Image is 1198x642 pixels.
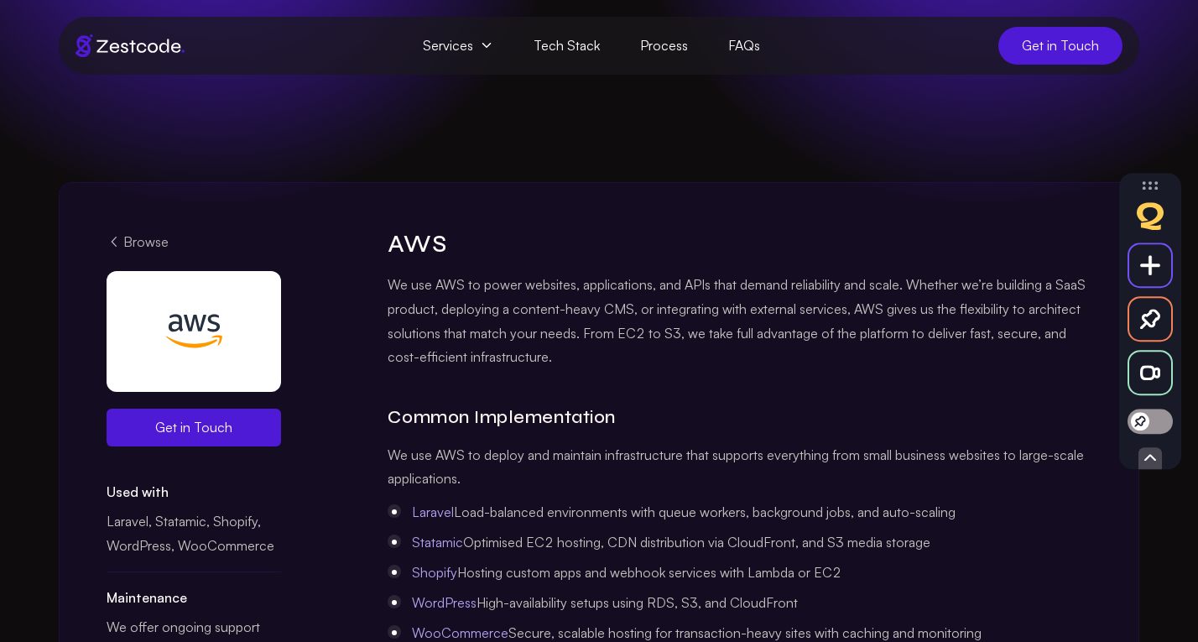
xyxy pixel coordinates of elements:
li: High-availability setups using RDS, S3, and CloudFront [388,590,1091,613]
p: We use AWS to power websites, applications, and APIs that demand reliability and scale. Whether w... [388,273,1091,369]
p: We use AWS to deploy and maintain infrastructure that supports everything from small business web... [388,442,1091,489]
h3: Common Implementation [388,403,1091,432]
div: Laravel, Statamic, Shopify, WordPress, WooCommerce [107,509,281,558]
li: Load-balanced environments with queue workers, background jobs, and auto-scaling [388,499,1091,523]
li: Hosting custom apps and webhook services with Lambda or EC2 [388,560,1091,583]
h2: AWS [388,230,1091,259]
a: FAQs [708,27,780,65]
li: Optimised EC2 hosting, CDN distribution via CloudFront, and S3 media storage [388,530,1091,553]
strong: Laravel [412,503,454,519]
a: Process [620,27,708,65]
div: Maintenance [107,586,281,610]
a: Tech Stack [513,27,620,65]
img: Brand logo of zestcode digital [76,34,185,57]
span: Services [403,27,513,65]
a: Get in Touch [107,409,281,446]
strong: WooCommerce [412,624,508,640]
div: Used with [107,480,281,504]
strong: Statamic [412,533,463,550]
span: Get in Touch [130,419,207,436]
strong: Shopify [412,563,457,580]
img: About aws [142,279,247,384]
a: Browse [107,230,281,254]
a: Get in Touch [998,27,1122,65]
strong: WordPress [412,593,477,610]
